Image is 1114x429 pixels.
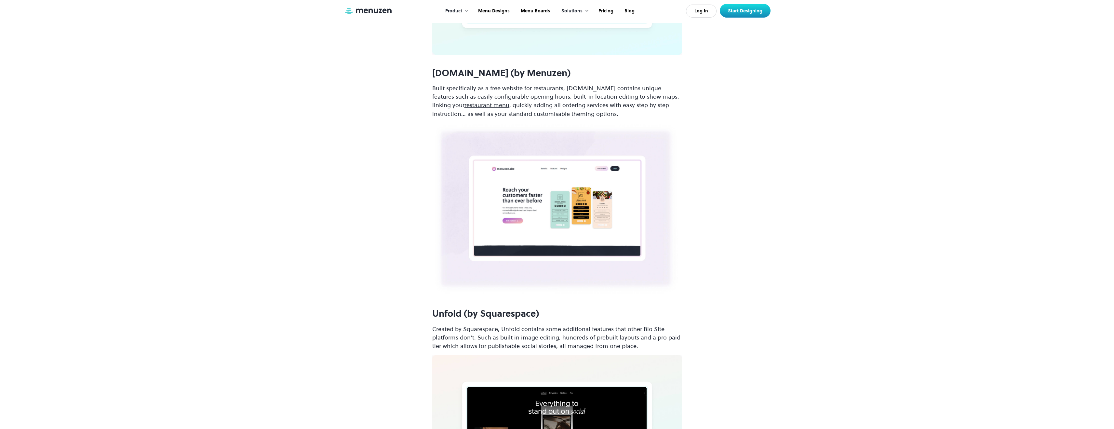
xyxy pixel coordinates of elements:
[432,308,682,319] h3: Unfold (by Squarespace)
[464,101,509,109] a: restaurant menu
[618,1,639,21] a: Blog
[432,68,682,78] h3: [DOMAIN_NAME] (by Menuzen)
[686,5,717,18] a: Log In
[515,1,555,21] a: Menu Boards
[592,1,618,21] a: Pricing
[720,4,771,18] a: Start Designing
[445,7,462,15] div: Product
[439,1,472,21] div: Product
[561,7,583,15] div: Solutions
[472,1,515,21] a: Menu Designs
[555,1,592,21] div: Solutions
[432,84,682,118] p: Built specifically as a free website for restaurants, [DOMAIN_NAME] contains unique features such...
[432,325,682,350] p: Created by Squarespace, Unfold contains some additional features that other Bio Site platforms do...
